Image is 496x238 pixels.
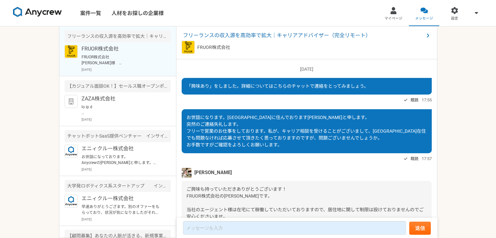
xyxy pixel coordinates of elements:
[82,217,171,222] p: [DATE]
[82,104,162,116] p: lo ip d sitametcons。 ADIPiscingelitse。 do、eiusmodtemporincididuntutlaboreetdo。 magnaaliquaenima、m...
[65,195,78,208] img: logo_text_blue_01.png
[82,54,162,66] p: FRUOR株式会社 [PERSON_NAME]様 ご返信いただきありがとうございます。 [DATE] 13時から予約させていただきました。 当日はよろしくお願いします。 [PERSON_NAME]
[82,117,171,122] p: [DATE]
[182,168,191,178] img: unnamed.jpg
[384,16,402,21] span: マイページ
[409,222,431,235] button: 送信
[82,204,162,216] p: 早速ありがとうござます。別のオファーをもらっており、状況が気になりましたがそれであればお見送りの可能性が高いですね。ご状況かしこまりました。
[422,156,432,162] span: 17:57
[411,96,418,104] span: 既読
[82,45,162,53] p: FRUOR株式会社
[65,95,78,108] img: default_org_logo-42cde973f59100197ec2c8e796e4974ac8490bb5b08a0eb061ff975e4574aa76.png
[187,83,368,89] span: 「興味あり」をしました。詳細についてはこちらのチャットで連絡をとってみましょう。
[415,16,433,21] span: メッセージ
[65,45,78,58] img: FRUOR%E3%83%AD%E3%82%B3%E3%82%99.png
[451,16,458,21] span: 設定
[82,167,171,172] p: [DATE]
[82,145,162,153] p: エニィクルー株式会社
[65,30,171,42] div: フリーランスの収入源を高効率で拡大｜キャリアアドバイザー（完全リモート）
[187,115,426,147] span: お世話になります。[GEOGRAPHIC_DATA]に住んでおります[PERSON_NAME]と申します。 突然のご連絡失礼します。 フリーで営業のお仕事をしております。私が、キャリア相談を受け...
[194,169,232,176] span: [PERSON_NAME]
[197,44,230,51] p: FRUOR株式会社
[411,155,418,163] span: 既読
[422,97,432,103] span: 17:55
[82,67,171,72] p: [DATE]
[65,80,171,92] div: 【カジュアル面談OK！】セールス職オープンポジション【未経験〜リーダー候補対象】
[65,130,171,142] div: チャットボットSaaS提供ベンチャー インサイドセールス
[65,145,78,158] img: logo_text_blue_01.png
[183,32,424,39] span: フリーランスの収入源を高効率で拡大｜キャリアアドバイザー（完全リモート）
[182,66,432,73] p: [DATE]
[65,180,171,192] div: 大学発ロボティクス系スタートアップ インサイドセールス
[82,95,162,103] p: ZAZA株式会社
[182,41,195,54] img: FRUOR%E3%83%AD%E3%82%B3%E3%82%99.png
[82,154,162,166] p: お世話になっております。 Anycrewの[PERSON_NAME]と申します。 ご経歴を拝見させていただき、お声がけさせていただきましたが、こちらの案件の応募はいかがでしょうか。 必須スキル面...
[82,195,162,202] p: エニィクルー株式会社
[13,7,62,17] img: 8DqYSo04kwAAAAASUVORK5CYII=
